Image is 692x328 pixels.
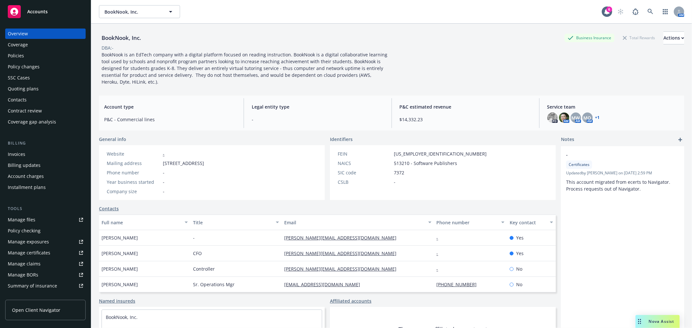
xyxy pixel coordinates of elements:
a: - [437,250,443,256]
a: Report a Bug [629,5,642,18]
div: Contract review [8,106,42,116]
span: P&C - Commercial lines [104,116,236,123]
a: Policy changes [5,62,86,72]
a: Installment plans [5,182,86,193]
div: BookNook, Inc. [99,34,144,42]
a: [PERSON_NAME][EMAIL_ADDRESS][DOMAIN_NAME] [284,250,402,256]
a: Account charges [5,171,86,182]
div: 6 [606,6,612,12]
div: Business Insurance [565,34,614,42]
span: Sr. Operations Mgr [193,281,235,288]
div: Phone number [107,169,160,176]
a: Start snowing [614,5,627,18]
a: Named insureds [99,298,135,304]
a: [PERSON_NAME][EMAIL_ADDRESS][DOMAIN_NAME] [284,266,402,272]
span: $14,332.23 [400,116,531,123]
span: [PERSON_NAME] [102,281,138,288]
a: Coverage gap analysis [5,117,86,127]
span: Open Client Navigator [12,307,60,313]
span: No [516,265,522,272]
span: Nova Assist [649,319,674,324]
div: Manage claims [8,259,41,269]
span: - [566,151,662,158]
div: Invoices [8,149,25,159]
a: [EMAIL_ADDRESS][DOMAIN_NAME] [284,281,365,287]
div: Billing updates [8,160,41,170]
div: SSC Cases [8,73,30,83]
span: Account type [104,103,236,110]
div: Contacts [8,95,27,105]
div: NAICS [338,160,391,167]
span: - [163,169,164,176]
span: P&C estimated revenue [400,103,531,110]
div: Summary of insurance [8,281,57,291]
span: 7372 [394,169,404,176]
div: Policy changes [8,62,40,72]
span: Updated by [PERSON_NAME] on [DATE] 2:59 PM [566,170,679,176]
div: Key contact [510,219,546,226]
button: Full name [99,215,190,230]
div: Account charges [8,171,44,182]
a: [PERSON_NAME][EMAIL_ADDRESS][DOMAIN_NAME] [284,235,402,241]
div: Actions [663,32,684,44]
div: Manage files [8,215,35,225]
a: Coverage [5,40,86,50]
a: SSC Cases [5,73,86,83]
a: [PHONE_NUMBER] [437,281,482,287]
a: Policies [5,51,86,61]
a: +1 [595,116,600,120]
a: - [163,151,164,157]
span: Yes [516,234,524,241]
a: Manage BORs [5,270,86,280]
span: - [394,179,395,185]
a: Overview [5,29,86,39]
span: MQ [584,114,591,121]
span: Certificates [569,162,589,168]
div: Coverage gap analysis [8,117,56,127]
span: [PERSON_NAME] [102,250,138,257]
div: Email [284,219,424,226]
a: add [676,136,684,144]
div: Total Rewards [620,34,658,42]
a: - [437,266,443,272]
div: Full name [102,219,181,226]
div: Policies [8,51,24,61]
a: BookNook, Inc. [106,314,138,320]
div: CSLB [338,179,391,185]
button: Title [190,215,282,230]
a: Quoting plans [5,84,86,94]
div: Billing [5,140,86,146]
span: MW [572,114,580,121]
a: Switch app [659,5,672,18]
span: BookNook, Inc. [104,8,161,15]
a: Summary of insurance [5,281,86,291]
span: [STREET_ADDRESS] [163,160,204,167]
span: - [163,179,164,185]
div: Coverage [8,40,28,50]
a: Manage certificates [5,248,86,258]
a: Invoices [5,149,86,159]
div: Drag to move [636,315,644,328]
a: Manage claims [5,259,86,269]
div: Manage certificates [8,248,50,258]
div: Manage BORs [8,270,38,280]
div: Tools [5,205,86,212]
span: Identifiers [330,136,353,143]
span: [PERSON_NAME] [102,265,138,272]
span: Yes [516,250,524,257]
a: Manage exposures [5,237,86,247]
div: FEIN [338,150,391,157]
a: Manage files [5,215,86,225]
img: photo [559,112,569,123]
span: BookNook is an EdTech company with a digital platform focused on reading instruction. BookNook is... [102,52,389,85]
button: Email [282,215,434,230]
div: Phone number [437,219,497,226]
span: CFO [193,250,202,257]
span: Service team [547,103,679,110]
button: Key contact [507,215,556,230]
button: Phone number [434,215,507,230]
span: - [163,188,164,195]
a: Contacts [5,95,86,105]
div: -CertificatesUpdatedby [PERSON_NAME] on [DATE] 2:59 PMThis account migrated from ecerts to Naviga... [561,146,684,197]
a: Search [644,5,657,18]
